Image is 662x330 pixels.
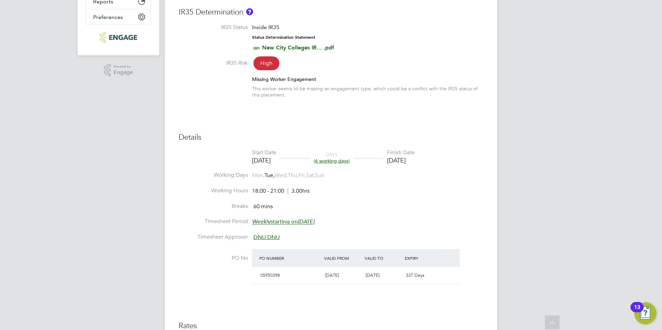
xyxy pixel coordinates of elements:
span: Mon, [252,172,265,179]
div: Expiry [403,252,444,264]
div: PO Number [258,252,322,264]
h3: IR35 Determination [179,7,483,17]
div: Finish Date [387,149,415,156]
label: Working Days [179,172,248,179]
label: IR35 Risk [179,59,248,67]
div: Missing Worker Engagement [252,76,483,82]
button: Preferences [86,9,151,25]
label: Working Hours [179,187,248,194]
a: New City Colleges IR... .pdf [262,44,334,51]
span: Preferences [93,14,123,20]
span: Sat, [306,172,315,179]
a: Powered byEngage [104,64,133,77]
span: Engage [114,70,133,75]
div: DAYS [310,152,353,164]
div: [DATE] [252,156,276,164]
label: Breaks [179,203,248,210]
div: 18:00 - 21:00 [252,187,310,195]
div: This worker seems to be missing an engagement type, which could be a conflict with the IR35 statu... [252,85,483,98]
label: IR35 Status [179,24,248,31]
span: [DATE] [325,272,339,278]
span: 60 mins [253,203,273,210]
span: High [253,56,279,70]
button: About IR35 [246,8,253,15]
label: Timesheet Period [179,218,248,225]
div: Valid From [322,252,363,264]
span: Wed, [275,172,288,179]
span: 3.00hrs [288,187,310,194]
span: DNU DNU [253,234,280,241]
div: Valid To [363,252,403,264]
span: Thu, [288,172,298,179]
span: Sun [315,172,324,179]
img: carbonrecruitment-logo-retina.png [100,32,137,43]
div: 13 [634,307,640,316]
em: [DATE] [298,219,314,226]
span: Inside IR35 [252,24,279,30]
em: Weekly [252,219,270,226]
label: PO No [179,255,248,262]
div: [DATE] [387,156,415,164]
div: Start Date [252,149,276,156]
span: [DATE] [366,272,379,278]
span: 337 Days [406,272,424,278]
span: (6 working days) [314,158,350,164]
span: Tue, [265,172,275,179]
strong: Status Determination Statement [252,35,315,40]
span: starting on [252,219,314,226]
button: Open Resource Center, 13 new notifications [634,302,656,324]
span: 05950398 [260,272,280,278]
label: Timesheet Approver [179,233,248,241]
h3: Details [179,132,483,143]
span: Powered by [114,64,133,70]
span: Fri, [298,172,306,179]
a: Go to home page [86,32,151,43]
